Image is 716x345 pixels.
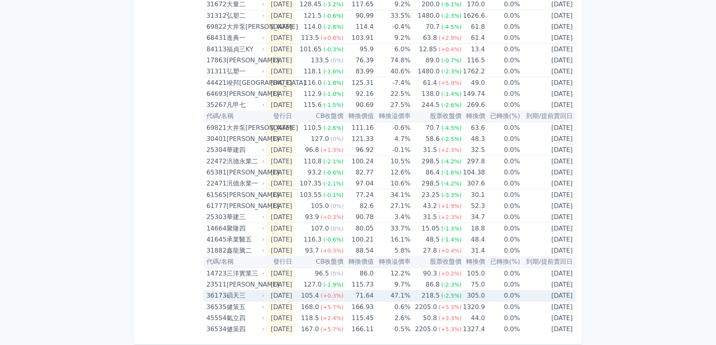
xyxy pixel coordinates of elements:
td: 31.4 [462,245,485,256]
div: 61.4 [422,77,439,88]
div: [PERSON_NAME] [227,279,263,290]
div: 93.7 [304,245,321,256]
td: 61.4 [462,32,485,44]
span: (-1.4%) [441,236,462,243]
div: 12.85 [418,44,439,55]
td: 90.78 [344,212,374,223]
span: (+1.3%) [321,147,343,153]
td: 92.16 [344,88,374,99]
div: 14723 [206,268,225,279]
td: 33.7% [374,223,410,234]
td: 3.4% [374,212,410,223]
div: 35267 [206,99,225,111]
th: 到期/提前賣回日 [520,256,576,268]
td: 121.33 [344,133,374,144]
span: (-4.2%) [441,180,462,187]
span: (+0.3%) [321,214,343,220]
td: 0.0% [485,55,520,66]
td: [DATE] [520,88,576,99]
td: 149.74 [462,88,485,99]
div: 90.3 [422,268,439,279]
div: 244.5 [420,99,441,111]
div: 86.4 [424,167,441,178]
span: (+2.9%) [439,35,461,41]
div: 聚隆四 [227,223,263,234]
span: (-1.6%) [323,68,344,75]
td: 111.16 [344,122,374,133]
td: 6.0% [374,44,410,55]
th: 轉換價值 [344,111,374,122]
div: 進典一 [227,32,263,43]
div: [PERSON_NAME] [227,201,263,212]
td: 103.91 [344,32,374,44]
div: 107.35 [298,178,323,189]
td: [DATE] [266,32,295,44]
div: 127.0 [302,279,323,290]
span: (-3.3%) [441,192,462,198]
td: 100.24 [344,156,374,167]
td: 0.0% [485,212,520,223]
td: 22.5% [374,88,410,99]
td: 114.4 [344,21,374,32]
div: 96.5 [313,268,331,279]
div: 112.9 [302,88,323,99]
div: 華建三 [227,212,263,223]
td: [DATE] [266,156,295,167]
div: 70.7 [424,122,441,133]
th: CB收盤價 [295,111,343,122]
span: (-2.1%) [323,180,344,187]
td: [DATE] [266,268,295,279]
td: [DATE] [266,21,295,32]
span: (-2.6%) [441,102,462,108]
td: 90.99 [344,10,374,22]
th: 轉換價值 [344,256,374,268]
td: -0.4% [374,21,410,32]
div: [PERSON_NAME] [227,167,263,178]
td: 63.6 [462,122,485,133]
div: 84113 [206,44,225,55]
td: 0.0% [485,77,520,89]
div: [PERSON_NAME] [227,189,263,201]
span: (+2.3%) [439,214,461,220]
th: 代碼/名稱 [203,111,266,122]
td: 0.0% [485,144,520,156]
div: 69822 [206,21,225,32]
div: 30401 [206,133,225,144]
span: (0%) [330,136,343,142]
td: [DATE] [266,189,295,201]
td: 9.2% [374,32,410,44]
td: 34.1% [374,189,410,201]
div: 41645 [206,234,225,245]
td: 80.05 [344,223,374,234]
td: 40.6% [374,66,410,77]
div: 22471 [206,178,225,189]
div: 58.6 [424,133,441,144]
td: 10.6% [374,178,410,189]
td: [DATE] [520,167,576,178]
td: [DATE] [266,10,295,22]
div: 23.25 [420,189,441,201]
div: 弘塑二 [227,10,263,21]
span: (-4.5%) [441,24,462,30]
td: [DATE] [266,223,295,234]
span: (-1.3%) [441,225,462,232]
th: 已轉換(%) [485,111,520,122]
td: [DATE] [520,189,576,201]
div: 大井泵[PERSON_NAME] [227,21,263,32]
td: 83.99 [344,66,374,77]
td: 30.1 [462,189,485,201]
div: 三洋實業三 [227,268,263,279]
td: 52.3 [462,201,485,212]
td: 0.0% [485,10,520,22]
td: [DATE] [266,55,295,66]
td: 12.2% [374,268,410,279]
div: 127.0 [309,133,331,144]
td: [DATE] [520,122,576,133]
td: 27.5% [374,99,410,111]
td: 90.69 [344,99,374,111]
span: (0%) [330,225,343,232]
div: 弘塑一 [227,66,263,77]
td: [DATE] [266,178,295,189]
td: 82.6 [344,201,374,212]
th: 股票收盤價 [410,256,461,268]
